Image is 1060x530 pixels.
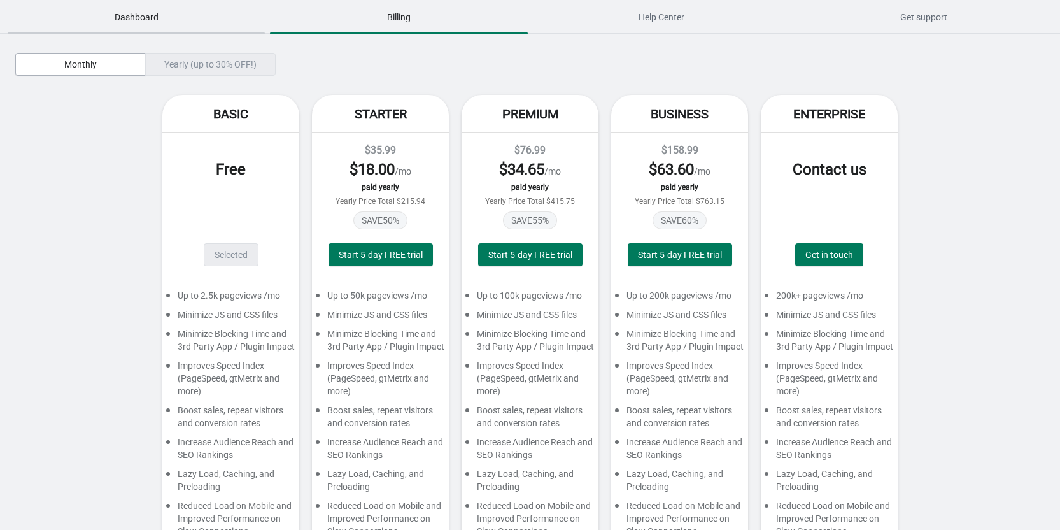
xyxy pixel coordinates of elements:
span: Dashboard [8,6,265,29]
button: Monthly [15,53,146,76]
div: Minimize Blocking Time and 3rd Party App / Plugin Impact [162,327,299,359]
div: Increase Audience Reach and SEO Rankings [761,436,898,468]
div: /mo [624,159,735,180]
div: Boost sales, repeat visitors and conversion rates [312,404,449,436]
div: Increase Audience Reach and SEO Rankings [462,436,598,468]
div: $35.99 [325,143,436,158]
div: Lazy Load, Caching, and Preloading [312,468,449,499]
span: SAVE 55 % [503,211,557,229]
div: Boost sales, repeat visitors and conversion rates [611,404,748,436]
div: /mo [325,159,436,180]
span: $ 34.65 [499,161,544,178]
div: Yearly Price Total $763.15 [624,197,735,206]
button: Start 5-day FREE trial [329,243,433,266]
div: Business [611,95,748,133]
div: Increase Audience Reach and SEO Rankings [162,436,299,468]
div: 200k+ pageviews /mo [761,289,898,308]
div: Lazy Load, Caching, and Preloading [611,468,748,499]
div: Minimize JS and CSS files [162,308,299,327]
div: Yearly Price Total $215.94 [325,197,436,206]
div: Improves Speed Index (PageSpeed, gtMetrix and more) [462,359,598,404]
div: Minimize JS and CSS files [611,308,748,327]
div: Lazy Load, Caching, and Preloading [162,468,299,499]
div: Improves Speed Index (PageSpeed, gtMetrix and more) [312,359,449,404]
div: Improves Speed Index (PageSpeed, gtMetrix and more) [611,359,748,404]
span: SAVE 60 % [653,211,707,229]
div: Increase Audience Reach and SEO Rankings [312,436,449,468]
span: Start 5-day FREE trial [638,250,722,260]
a: Get in touch [795,243,863,266]
button: Start 5-day FREE trial [478,243,583,266]
div: Starter [312,95,449,133]
div: paid yearly [325,183,436,192]
div: Minimize Blocking Time and 3rd Party App / Plugin Impact [611,327,748,359]
div: /mo [474,159,586,180]
div: Up to 100k pageviews /mo [462,289,598,308]
span: SAVE 50 % [353,211,407,229]
div: Boost sales, repeat visitors and conversion rates [162,404,299,436]
span: Billing [270,6,527,29]
div: Yearly Price Total $415.75 [474,197,586,206]
div: Improves Speed Index (PageSpeed, gtMetrix and more) [162,359,299,404]
span: $ 18.00 [350,161,395,178]
div: Increase Audience Reach and SEO Rankings [611,436,748,468]
div: $76.99 [474,143,586,158]
span: Contact us [793,161,866,178]
div: Minimize Blocking Time and 3rd Party App / Plugin Impact [761,327,898,359]
div: paid yearly [474,183,586,192]
span: Start 5-day FREE trial [339,250,423,260]
span: Monthly [64,59,97,69]
span: $ 63.60 [649,161,694,178]
div: Premium [462,95,598,133]
span: Free [216,161,246,178]
span: Get support [795,6,1052,29]
div: paid yearly [624,183,735,192]
div: Improves Speed Index (PageSpeed, gtMetrix and more) [761,359,898,404]
div: Lazy Load, Caching, and Preloading [462,468,598,499]
div: Enterprise [761,95,898,133]
div: Minimize JS and CSS files [312,308,449,327]
div: Up to 200k pageviews /mo [611,289,748,308]
div: Minimize Blocking Time and 3rd Party App / Plugin Impact [462,327,598,359]
div: Minimize JS and CSS files [462,308,598,327]
span: Get in touch [805,250,853,260]
div: Basic [162,95,299,133]
div: $158.99 [624,143,735,158]
span: Start 5-day FREE trial [488,250,572,260]
div: Minimize Blocking Time and 3rd Party App / Plugin Impact [312,327,449,359]
div: Lazy Load, Caching, and Preloading [761,468,898,499]
div: Up to 50k pageviews /mo [312,289,449,308]
div: Up to 2.5k pageviews /mo [162,289,299,308]
span: Help Center [533,6,790,29]
div: Boost sales, repeat visitors and conversion rates [761,404,898,436]
button: Dashboard [5,1,267,34]
div: Minimize JS and CSS files [761,308,898,327]
button: Start 5-day FREE trial [628,243,732,266]
div: Boost sales, repeat visitors and conversion rates [462,404,598,436]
